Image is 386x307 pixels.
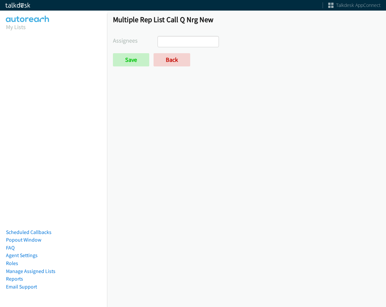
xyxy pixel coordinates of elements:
label: Assignees [113,36,158,45]
h1: Multiple Rep List Call Q Nrg New [113,15,380,24]
a: Manage Assigned Lists [6,268,55,274]
a: Agent Settings [6,252,38,258]
a: Back [154,53,190,66]
a: My Lists [6,23,26,31]
a: Popout Window [6,237,41,243]
a: Reports [6,276,23,282]
a: Roles [6,260,18,266]
a: Talkdesk AppConnect [328,2,381,9]
a: Scheduled Callbacks [6,229,52,235]
a: Email Support [6,284,37,290]
input: Save [113,53,149,66]
a: FAQ [6,245,15,251]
